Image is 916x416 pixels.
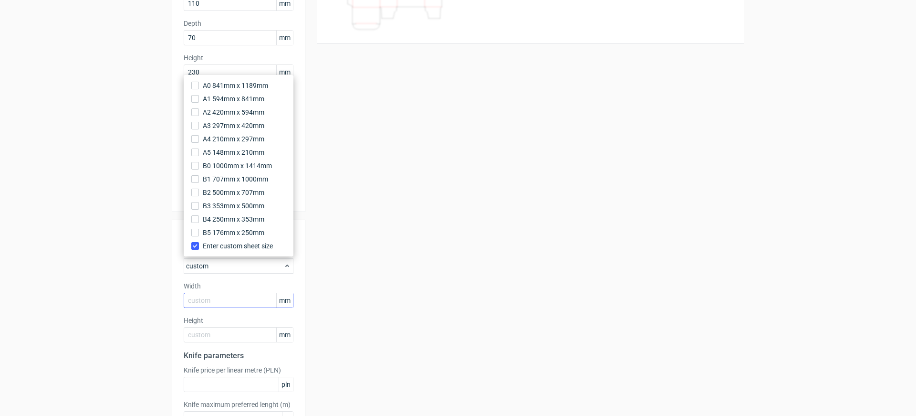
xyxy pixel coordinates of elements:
span: B5 176mm x 250mm [203,228,264,237]
span: A5 148mm x 210mm [203,148,264,157]
div: custom [184,258,293,274]
span: B4 250mm x 353mm [203,214,264,224]
label: Height [184,316,293,325]
span: mm [276,328,293,342]
label: Height [184,53,293,63]
span: B2 500mm x 707mm [203,188,264,197]
label: Knife price per linear metre (PLN) [184,365,293,375]
label: Width [184,281,293,291]
label: Knife maximum preferred lenght (m) [184,400,293,409]
span: mm [276,65,293,79]
span: A1 594mm x 841mm [203,94,264,104]
span: mm [276,31,293,45]
input: custom [184,293,293,308]
span: A3 297mm x 420mm [203,121,264,130]
span: B3 353mm x 500mm [203,201,264,211]
label: Depth [184,19,293,28]
h2: Knife parameters [184,350,293,362]
span: pln [279,377,293,392]
span: B1 707mm x 1000mm [203,174,268,184]
input: custom [184,327,293,342]
span: B0 1000mm x 1414mm [203,161,272,171]
span: A2 420mm x 594mm [203,107,264,117]
span: A0 841mm x 1189mm [203,81,268,90]
span: mm [276,293,293,308]
span: A4 210mm x 297mm [203,134,264,144]
span: Enter custom sheet size [203,241,273,251]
